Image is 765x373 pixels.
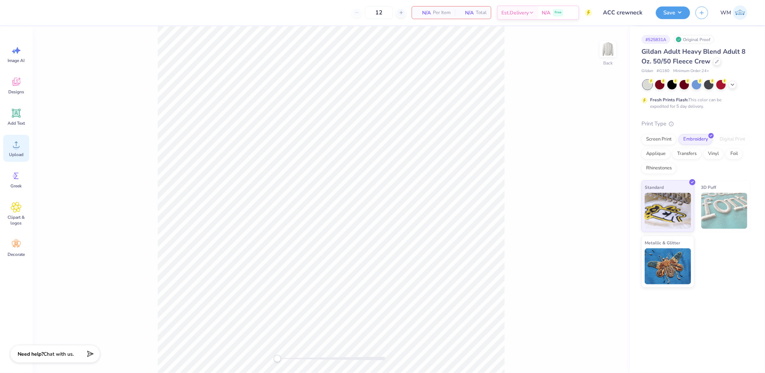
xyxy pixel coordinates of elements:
span: 3D Puff [701,183,716,191]
div: This color can be expedited for 5 day delivery. [650,97,739,110]
img: Wilfredo Manabat [733,5,747,20]
span: Greek [11,183,22,189]
span: Standard [645,183,664,191]
img: Back [601,42,615,56]
div: Applique [641,148,670,159]
strong: Fresh Prints Flash: [650,97,688,103]
span: Decorate [8,252,25,257]
a: WM [717,5,751,20]
div: Foil [726,148,743,159]
img: Standard [645,193,691,229]
span: Image AI [8,58,25,63]
span: N/A [416,9,431,17]
span: # G180 [657,68,670,74]
span: Free [555,10,562,15]
span: N/A [459,9,474,17]
span: Minimum Order: 24 + [673,68,709,74]
div: Transfers [672,148,701,159]
div: Vinyl [703,148,724,159]
span: WM [720,9,731,17]
div: Original Proof [674,35,714,44]
span: Metallic & Glitter [645,239,680,247]
div: Digital Print [715,134,750,145]
span: N/A [542,9,550,17]
span: Chat with us. [44,351,74,358]
span: Total [476,9,487,17]
div: Print Type [641,120,751,128]
div: Screen Print [641,134,676,145]
img: Metallic & Glitter [645,248,691,284]
span: Upload [9,152,23,157]
button: Save [656,6,690,19]
img: 3D Puff [701,193,748,229]
span: Est. Delivery [501,9,529,17]
div: # 525831A [641,35,670,44]
div: Accessibility label [274,355,281,362]
div: Rhinestones [641,163,676,174]
div: Embroidery [679,134,713,145]
span: Per Item [433,9,451,17]
span: Gildan [641,68,653,74]
span: Clipart & logos [4,214,28,226]
span: Add Text [8,120,25,126]
span: Designs [8,89,24,95]
strong: Need help? [18,351,44,358]
input: – – [365,6,393,19]
span: Gildan Adult Heavy Blend Adult 8 Oz. 50/50 Fleece Crew [641,47,746,66]
input: Untitled Design [598,5,650,20]
div: Back [603,60,613,66]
